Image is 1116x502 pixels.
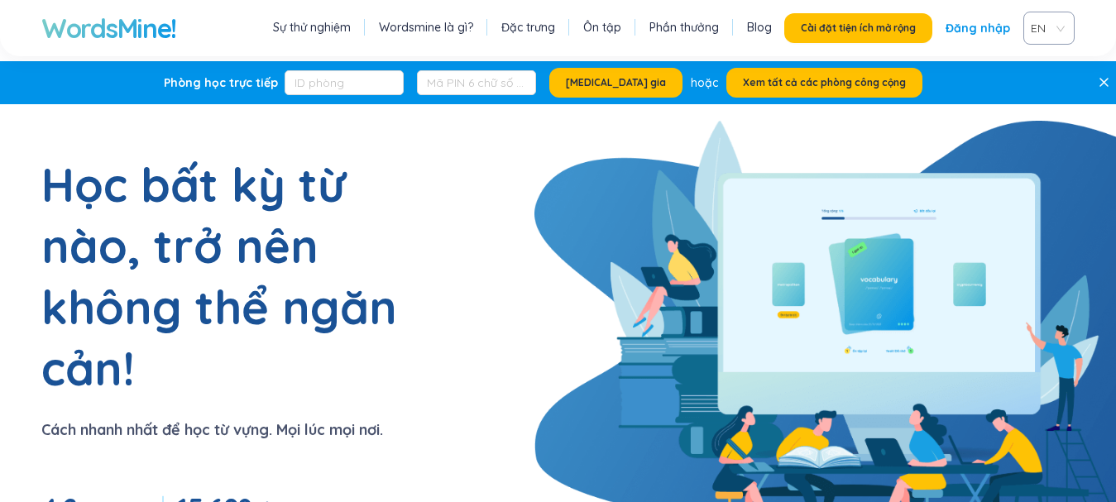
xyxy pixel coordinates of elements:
font: Sự thử nghiệm [273,20,351,35]
font: Wordsmine là gì? [379,20,473,35]
input: Mã PIN 6 chữ số (Tùy chọn) [417,70,536,95]
button: Xem tất cả các phòng công cộng [726,68,922,98]
a: Blog [747,19,772,36]
button: Cài đặt tiện ích mở rộng [784,13,932,43]
font: [MEDICAL_DATA] gia [566,76,666,88]
font: EN [1031,21,1046,36]
font: hoặc [691,75,718,90]
a: Đặc trưng [501,19,555,36]
font: Blog [747,20,772,35]
input: ID phòng [285,70,404,95]
a: Wordsmine là gì? [379,19,473,36]
font: Đăng nhập [946,21,1010,36]
font: Ôn tập [583,20,621,35]
a: Phần thưởng [649,19,719,36]
font: Phòng học trực tiếp [164,75,278,90]
a: Sự thử nghiệm [273,19,351,36]
span: EN [1031,16,1061,41]
font: Đặc trưng [501,20,555,35]
button: [MEDICAL_DATA] gia [549,68,683,98]
a: Đăng nhập [946,13,1010,43]
font: Học bất kỳ từ nào, trở nên không thể ngăn cản! [41,155,397,397]
font: Cài đặt tiện ích mở rộng [801,22,916,34]
font: Cách nhanh nhất để học từ vựng. Mọi lúc mọi nơi. [41,420,383,439]
a: Ôn tập [583,19,621,36]
font: Phần thưởng [649,20,719,35]
a: WordsMine! [41,12,176,45]
font: Xem tất cả các phòng công cộng [743,76,906,88]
